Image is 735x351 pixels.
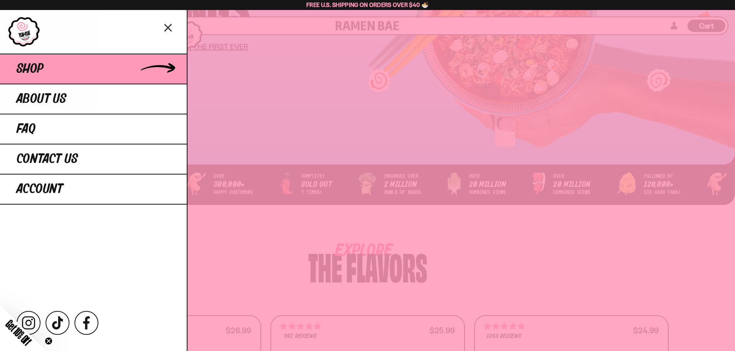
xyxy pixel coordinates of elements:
span: About Us [17,92,66,106]
span: Contact Us [17,152,78,166]
button: Close teaser [45,337,52,345]
span: Shop [17,62,44,76]
span: Account [17,182,63,196]
span: Get 10% Off [3,317,34,348]
span: Free U.S. Shipping on Orders over $40 🍜 [306,1,429,8]
span: FAQ [17,122,35,136]
button: Close menu [162,20,175,34]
